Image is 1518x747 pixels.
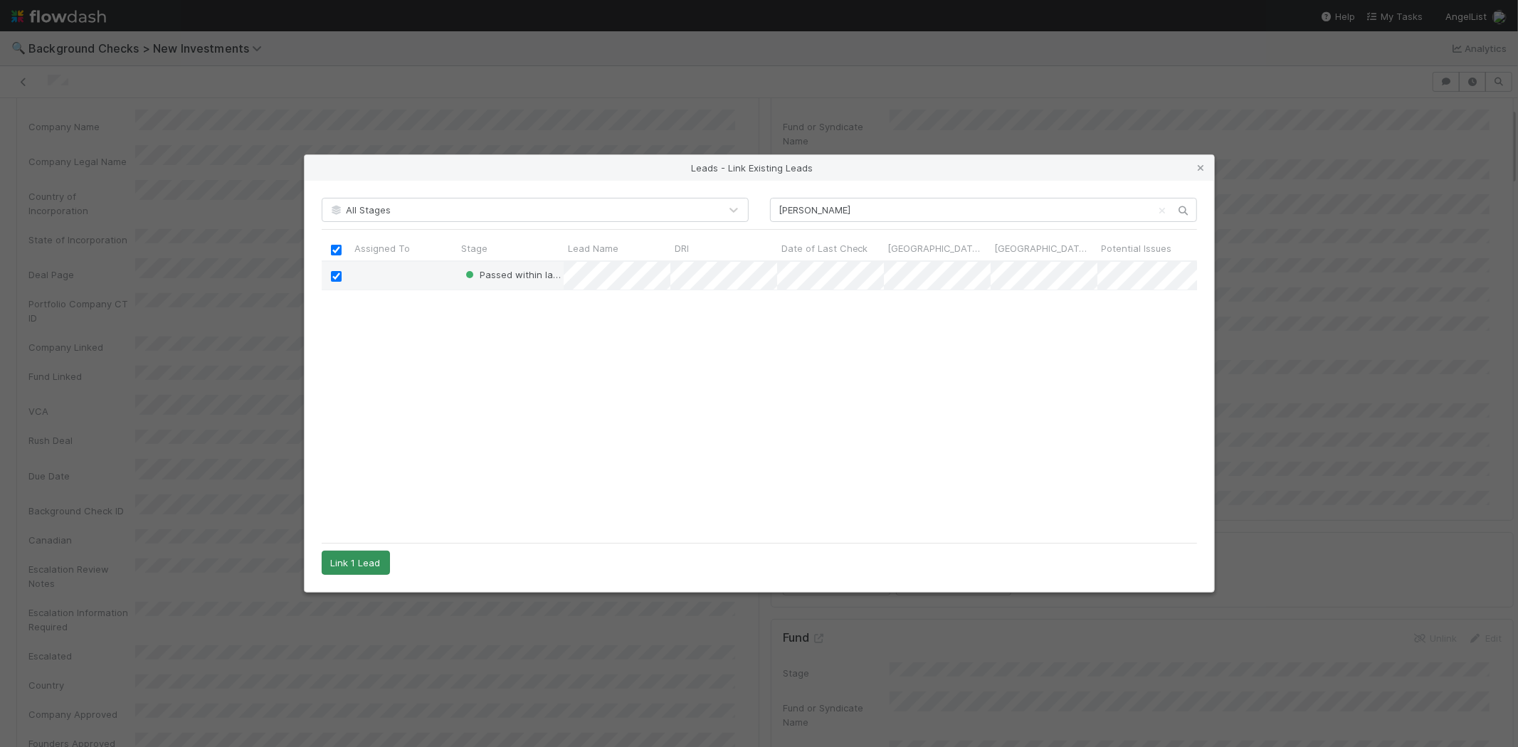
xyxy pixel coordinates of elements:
span: Date of Last Check [781,241,868,255]
div: Passed within last 12 months [463,267,564,282]
span: DRI [675,241,689,255]
span: Passed within last 12 months [463,269,611,280]
span: Stage [461,241,487,255]
input: Search [770,198,1197,222]
input: Toggle Row Selected [330,271,341,282]
div: Leads - Link Existing Leads [305,155,1214,181]
span: Potential Issues [1102,241,1172,255]
span: Lead Name [568,241,618,255]
span: Assigned To [354,241,410,255]
span: [GEOGRAPHIC_DATA] Check? [888,241,987,255]
span: All Stages [330,204,391,216]
span: [GEOGRAPHIC_DATA] Check Date [995,241,1094,255]
button: Link 1 Lead [322,551,390,575]
input: Toggle All Rows Selected [331,245,342,255]
button: Clear search [1156,199,1170,222]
